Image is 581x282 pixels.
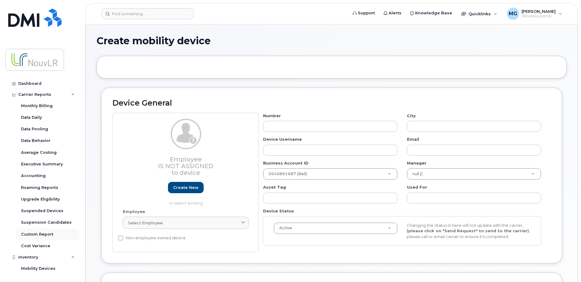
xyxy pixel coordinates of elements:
[123,217,249,229] a: Select employee
[409,171,422,177] span: null ()
[263,208,294,214] label: Device Status
[407,136,419,142] label: Email
[263,136,302,142] label: Device Username
[123,209,145,215] label: Employee
[118,236,123,240] input: Non-employee owned device
[402,222,535,240] div: Changing the Status in here will not update with the carrier, , please call or email carrier to e...
[407,184,427,190] label: Used For
[112,99,551,107] h2: Device General
[263,113,281,119] label: Number
[123,200,249,206] p: or select existing
[123,156,249,176] h3: Employee
[97,35,567,46] h1: Create mobility device
[276,225,292,231] span: Active
[407,228,529,233] strong: (please click on "Send Request" to send to the carrier)
[171,169,200,176] span: to device
[407,160,426,166] label: Manager
[263,168,397,179] a: 0540891687 (Bell)
[263,184,286,190] label: Asset Tag
[128,220,163,226] span: Select employee
[118,234,186,242] label: Non-employee owned device
[274,223,397,234] a: Active
[168,182,204,193] a: Create new
[265,171,307,177] span: 0540891687 (Bell)
[407,113,416,119] label: City
[263,160,308,166] label: Business Account ID
[158,162,213,170] span: Is not assigned
[407,168,541,179] a: null ()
